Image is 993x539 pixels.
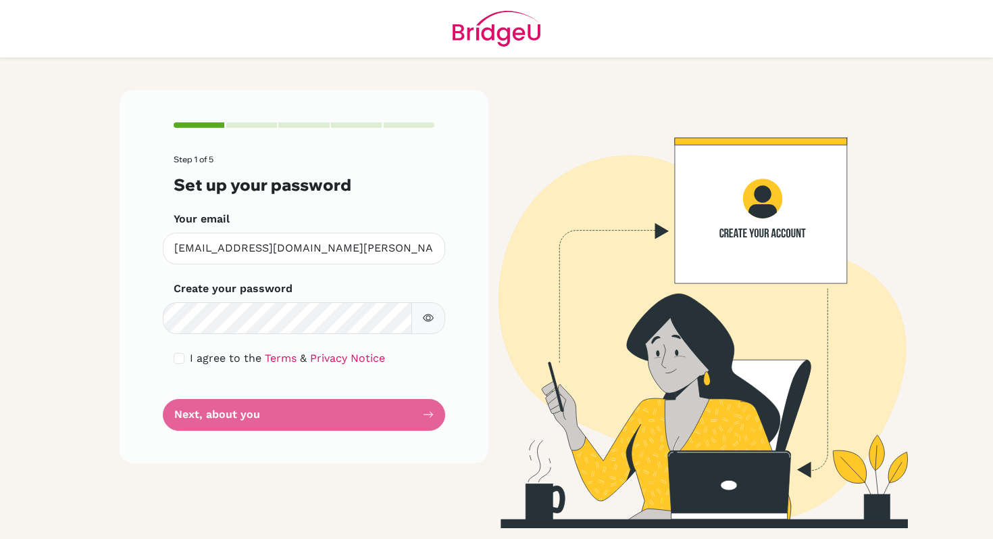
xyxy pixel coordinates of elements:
input: Insert your email* [163,233,445,264]
span: & [300,352,307,365]
a: Privacy Notice [310,352,385,365]
label: Your email [174,211,230,227]
span: I agree to the [190,352,261,365]
span: Step 1 of 5 [174,154,213,164]
a: Terms [265,352,297,365]
h3: Set up your password [174,175,434,195]
label: Create your password [174,281,292,297]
